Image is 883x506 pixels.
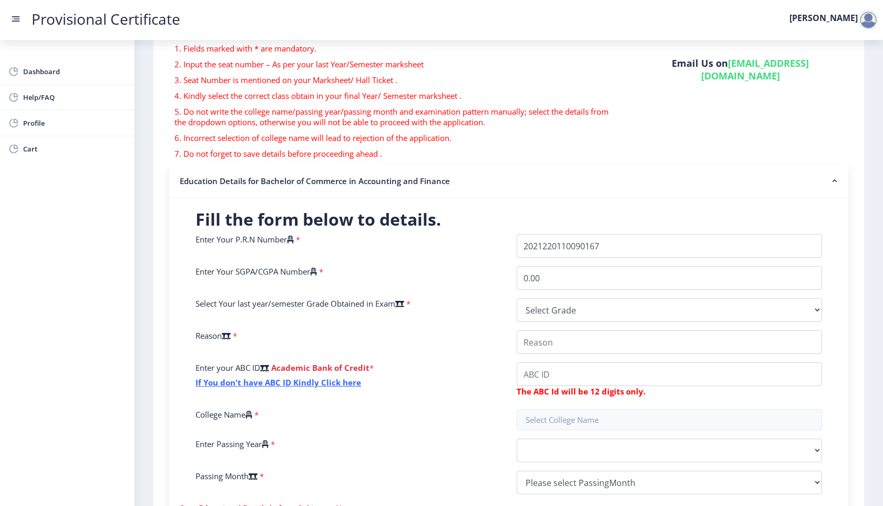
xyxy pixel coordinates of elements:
[196,471,258,481] label: Passing Month
[196,209,822,230] h2: Fill the form below to details.
[174,106,611,127] p: 5. Do not write the college name/passing year/passing month and examination pattern manually; sel...
[196,377,361,388] a: If You don't have ABC ID Kindly Click here
[196,409,252,420] label: College Name
[517,386,645,397] b: The ABC Id will be 12 digits only.
[23,65,126,78] span: Dashboard
[701,57,809,82] a: [EMAIL_ADDRESS][DOMAIN_NAME]
[174,43,611,54] p: 1. Fields marked with * are mandatory.
[632,57,848,82] h6: Email Us on
[174,90,611,101] p: 4. Kindly select the correct class obtain in your final Year/ Semester marksheet .
[21,14,191,25] a: Provisional Certificate
[196,266,317,277] label: Enter Your SGPA/CGPA Number
[196,362,269,373] label: Enter your ABC ID
[196,298,404,309] label: Select Your last year/semester Grade Obtained in Exam
[517,330,822,354] input: Reason
[789,14,858,22] label: [PERSON_NAME]
[517,409,822,430] input: Select College Name
[196,439,269,449] label: Enter Passing Year
[23,117,126,129] span: Profile
[174,75,611,85] p: 3. Seat Number is mentioned on your Marksheet/ Hall Ticket .
[271,362,369,373] b: Academic Bank of Credit
[517,266,822,290] input: Grade Point
[169,164,848,198] nb-accordion-item-header: Education Details for Bachelor of Commerce in Accounting and Finance
[517,234,822,258] input: P.R.N Number
[517,362,822,386] input: ABC ID
[196,330,231,341] label: Reason
[23,91,126,104] span: Help/FAQ
[174,59,611,69] p: 2. Input the seat number – As per your last Year/Semester marksheet
[174,133,611,143] p: 6. Incorrect selection of college name will lead to rejection of the application.
[23,143,126,155] span: Cart
[196,234,294,245] label: Enter Your P.R.N Number
[174,148,611,159] p: 7. Do not forget to save details before proceeding ahead .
